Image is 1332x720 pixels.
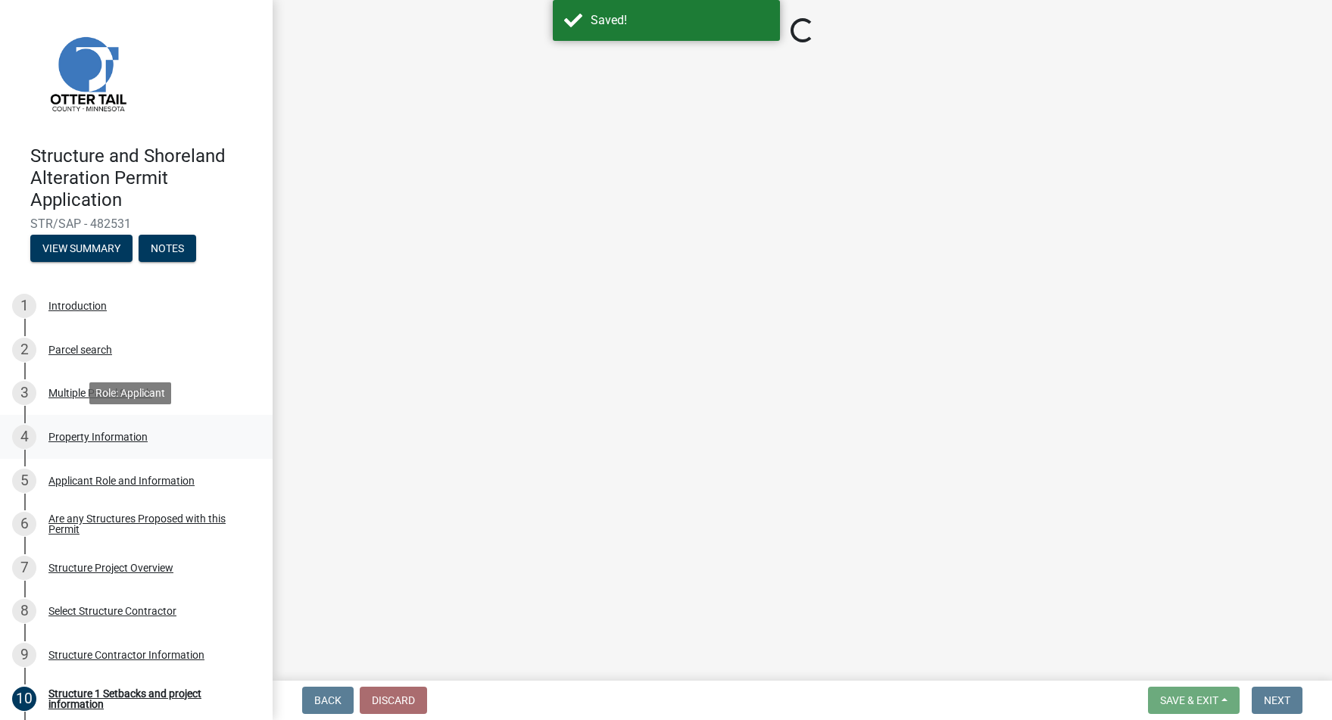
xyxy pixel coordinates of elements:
wm-modal-confirm: Summary [30,244,133,256]
button: Next [1252,687,1302,714]
div: Multiple Parcel Search [48,388,152,398]
button: Save & Exit [1148,687,1240,714]
div: 2 [12,338,36,362]
div: Structure 1 Setbacks and project information [48,688,248,709]
div: 3 [12,381,36,405]
div: Structure Contractor Information [48,650,204,660]
button: Back [302,687,354,714]
div: Applicant Role and Information [48,475,195,486]
wm-modal-confirm: Notes [139,244,196,256]
span: STR/SAP - 482531 [30,217,242,231]
div: Are any Structures Proposed with this Permit [48,513,248,535]
div: Parcel search [48,344,112,355]
div: 5 [12,469,36,493]
div: Property Information [48,432,148,442]
span: Next [1264,694,1290,706]
div: Structure Project Overview [48,563,173,573]
div: Role: Applicant [89,382,171,404]
button: View Summary [30,235,133,262]
div: Introduction [48,301,107,311]
span: Save & Exit [1160,694,1218,706]
div: 4 [12,425,36,449]
div: 1 [12,294,36,318]
div: 9 [12,643,36,667]
div: 10 [12,687,36,711]
button: Notes [139,235,196,262]
div: 8 [12,599,36,623]
img: Otter Tail County, Minnesota [30,16,144,129]
div: 7 [12,556,36,580]
div: 6 [12,512,36,536]
span: Back [314,694,342,706]
div: Select Structure Contractor [48,606,176,616]
button: Discard [360,687,427,714]
h4: Structure and Shoreland Alteration Permit Application [30,145,260,210]
div: Saved! [591,11,769,30]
